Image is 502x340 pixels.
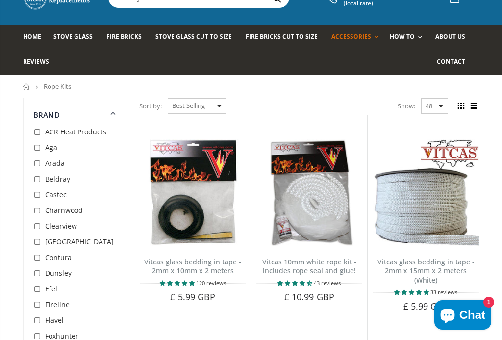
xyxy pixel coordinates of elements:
[45,300,70,309] span: Fireline
[246,25,325,50] a: Fire Bricks Cut To Size
[45,253,72,262] span: Contura
[331,32,371,41] span: Accessories
[390,32,415,41] span: How To
[23,57,49,66] span: Reviews
[140,139,246,246] img: Vitcas stove glass bedding in tape
[437,50,473,75] a: Contact
[394,288,430,296] span: 4.88 stars
[45,237,114,246] span: [GEOGRAPHIC_DATA]
[45,315,64,325] span: Flavel
[196,279,226,287] span: 120 reviews
[23,50,56,75] a: Reviews
[431,300,494,332] inbox-online-store-chat: Shopify online store chat
[106,32,142,41] span: Fire Bricks
[256,139,363,246] img: Vitcas white rope, glue and gloves kit 10mm
[23,32,41,41] span: Home
[377,257,475,285] a: Vitcas glass bedding in tape - 2mm x 15mm x 2 meters (White)
[45,221,77,231] span: Clearview
[277,279,314,287] span: 4.67 stars
[45,127,106,136] span: ACR Heat Products
[45,158,65,168] span: Arada
[23,25,49,50] a: Home
[45,143,57,152] span: Aga
[155,25,239,50] a: Stove Glass Cut To Size
[331,25,383,50] a: Accessories
[45,190,67,199] span: Castec
[33,110,60,120] span: Brand
[155,32,231,41] span: Stove Glass Cut To Size
[139,98,162,115] span: Sort by:
[53,25,100,50] a: Stove Glass
[45,284,57,293] span: Efel
[45,268,72,278] span: Dunsley
[45,206,83,215] span: Charnwood
[284,291,334,303] span: £ 10.99 GBP
[106,25,149,50] a: Fire Bricks
[435,25,473,50] a: About us
[23,83,30,90] a: Home
[390,25,427,50] a: How To
[435,32,465,41] span: About us
[403,300,449,312] span: £ 5.99 GBP
[314,279,341,287] span: 43 reviews
[437,57,465,66] span: Contact
[398,98,415,114] span: Show:
[53,32,93,41] span: Stove Glass
[373,139,479,246] img: Vitcas stove glass bedding in tape
[430,288,457,296] span: 33 reviews
[468,101,479,111] span: List view
[262,257,356,276] a: Vitcas 10mm white rope kit - includes rope seal and glue!
[246,32,318,41] span: Fire Bricks Cut To Size
[160,279,196,287] span: 4.85 stars
[144,257,241,276] a: Vitcas glass bedding in tape - 2mm x 10mm x 2 meters
[170,291,215,303] span: £ 5.99 GBP
[455,101,466,111] span: Grid view
[45,174,70,183] span: Beldray
[44,82,71,91] span: Rope Kits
